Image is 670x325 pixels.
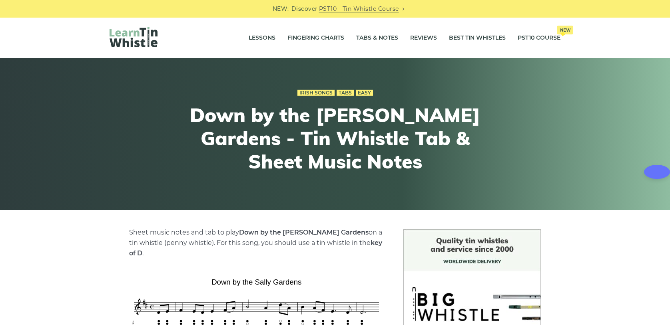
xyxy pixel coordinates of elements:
[188,104,482,173] h1: Down by the [PERSON_NAME] Gardens - Tin Whistle Tab & Sheet Music Notes
[410,28,437,48] a: Reviews
[129,227,384,259] p: Sheet music notes and tab to play on a tin whistle (penny whistle). For this song, you should use...
[249,28,275,48] a: Lessons
[337,90,354,96] a: Tabs
[297,90,335,96] a: Irish Songs
[287,28,344,48] a: Fingering Charts
[110,27,158,47] img: LearnTinWhistle.com
[356,28,398,48] a: Tabs & Notes
[449,28,506,48] a: Best Tin Whistles
[518,28,560,48] a: PST10 CourseNew
[356,90,373,96] a: Easy
[557,26,573,34] span: New
[239,229,369,236] strong: Down by the [PERSON_NAME] Gardens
